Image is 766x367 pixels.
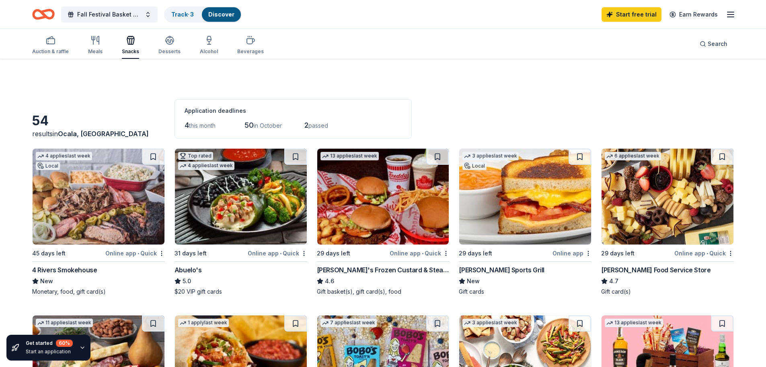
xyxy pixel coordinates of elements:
span: in [53,130,149,138]
span: • [422,250,423,257]
div: 4 Rivers Smokehouse [32,265,97,275]
a: Track· 3 [171,11,194,18]
button: Meals [88,32,103,59]
div: Online app Quick [390,248,449,258]
div: Local [462,162,487,170]
div: [PERSON_NAME] Food Service Store [601,265,711,275]
div: Gift cards [459,288,591,296]
div: Beverages [237,48,264,55]
img: Image for Duffy's Sports Grill [459,149,591,245]
div: Gift basket(s), gift card(s), food [317,288,450,296]
div: 7 applies last week [320,319,377,327]
img: Image for Gordon Food Service Store [602,149,733,245]
div: 4 applies last week [178,162,234,170]
div: 29 days left [459,249,492,258]
div: Online app Quick [248,248,307,258]
span: passed [308,122,328,129]
div: 29 days left [601,249,635,258]
div: Abuelo's [175,265,202,275]
div: [PERSON_NAME]'s Frozen Custard & Steakburgers [317,265,450,275]
a: Home [32,5,55,24]
div: 3 applies last week [462,152,519,160]
div: Online app Quick [674,248,734,258]
span: Search [708,39,727,49]
div: Online app [552,248,591,258]
div: 3 applies last week [462,319,519,327]
a: Earn Rewards [665,7,723,22]
div: 13 applies last week [320,152,379,160]
div: Application deadlines [185,106,402,116]
span: 50 [244,121,254,129]
div: 1 apply last week [178,319,229,327]
a: Image for Abuelo's Top rated4 applieslast week31 days leftOnline app•QuickAbuelo's5.0$20 VIP gift... [175,148,307,296]
div: [PERSON_NAME] Sports Grill [459,265,544,275]
div: Start an application [26,348,73,355]
div: Top rated [178,152,213,160]
a: Image for Freddy's Frozen Custard & Steakburgers13 applieslast week29 days leftOnline app•Quick[P... [317,148,450,296]
a: Image for 4 Rivers Smokehouse4 applieslast weekLocal45 days leftOnline app•Quick4 Rivers Smokehou... [32,148,165,296]
span: 4.6 [325,276,334,286]
div: $20 VIP gift cards [175,288,307,296]
span: • [280,250,281,257]
a: Image for Duffy's Sports Grill3 applieslast weekLocal29 days leftOnline app[PERSON_NAME] Sports G... [459,148,591,296]
span: in October [254,122,282,129]
div: Auction & raffle [32,48,69,55]
div: 13 applies last week [605,319,663,327]
button: Track· 3Discover [164,6,242,23]
div: 29 days left [317,249,350,258]
button: Fall Festival Basket Auction [61,6,158,23]
img: Image for Freddy's Frozen Custard & Steakburgers [317,149,449,245]
button: Auction & raffle [32,32,69,59]
div: Desserts [158,48,181,55]
div: 31 days left [175,249,207,258]
div: results [32,129,165,139]
div: Snacks [122,48,139,55]
img: Image for Abuelo's [175,149,307,245]
button: Desserts [158,32,181,59]
img: Image for 4 Rivers Smokehouse [33,149,164,245]
a: Image for Gordon Food Service Store6 applieslast week29 days leftOnline app•Quick[PERSON_NAME] Fo... [601,148,734,296]
span: 4.7 [609,276,618,286]
span: New [40,276,53,286]
div: 4 applies last week [36,152,92,160]
span: New [467,276,480,286]
span: 5.0 [183,276,191,286]
div: Online app Quick [105,248,165,258]
span: 4 [185,121,189,129]
div: Get started [26,340,73,347]
span: this month [189,122,216,129]
span: 2 [304,121,308,129]
a: Start free trial [602,7,661,22]
button: Snacks [122,32,139,59]
div: Monetary, food, gift card(s) [32,288,165,296]
button: Beverages [237,32,264,59]
div: 45 days left [32,249,66,258]
a: Discover [208,11,234,18]
div: Gift card(s) [601,288,734,296]
div: 60 % [56,340,73,347]
span: • [706,250,708,257]
button: Alcohol [200,32,218,59]
button: Search [693,36,734,52]
div: Local [36,162,60,170]
span: • [138,250,139,257]
span: Ocala, [GEOGRAPHIC_DATA] [58,130,149,138]
div: Meals [88,48,103,55]
div: 6 applies last week [605,152,661,160]
div: 11 applies last week [36,319,93,327]
div: 54 [32,113,165,129]
div: Alcohol [200,48,218,55]
span: Fall Festival Basket Auction [77,10,142,19]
